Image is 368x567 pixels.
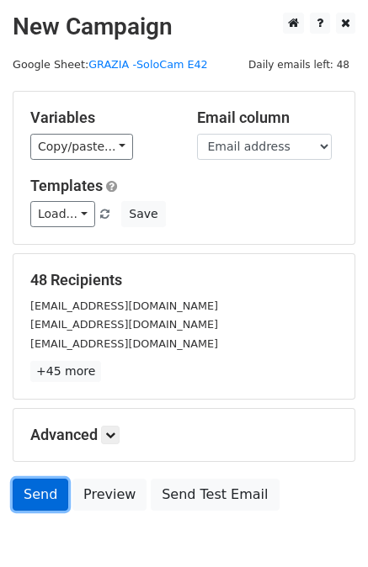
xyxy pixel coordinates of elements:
a: Load... [30,201,95,227]
a: +45 more [30,361,101,382]
a: Send [13,479,68,511]
small: [EMAIL_ADDRESS][DOMAIN_NAME] [30,337,218,350]
a: Send Test Email [151,479,279,511]
span: Daily emails left: 48 [243,56,355,74]
h5: Variables [30,109,172,127]
h5: 48 Recipients [30,271,338,289]
h5: Advanced [30,426,338,444]
h2: New Campaign [13,13,355,41]
a: Daily emails left: 48 [243,58,355,71]
a: Preview [72,479,147,511]
small: [EMAIL_ADDRESS][DOMAIN_NAME] [30,299,218,312]
button: Save [121,201,165,227]
small: [EMAIL_ADDRESS][DOMAIN_NAME] [30,318,218,331]
a: GRAZIA -SoloCam E42 [88,58,208,71]
small: Google Sheet: [13,58,208,71]
a: Copy/paste... [30,134,133,160]
iframe: Chat Widget [284,486,368,567]
h5: Email column [197,109,339,127]
a: Templates [30,177,103,194]
div: Widget chat [284,486,368,567]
